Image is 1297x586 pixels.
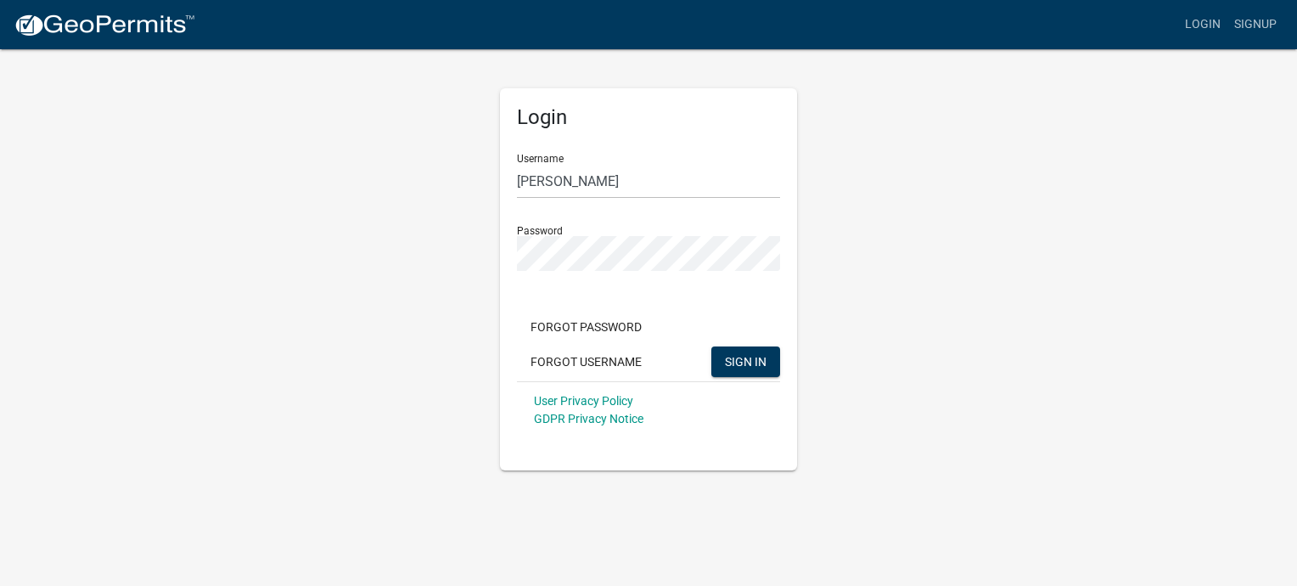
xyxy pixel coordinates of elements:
span: SIGN IN [725,354,766,368]
button: Forgot Password [517,312,655,342]
h5: Login [517,105,780,130]
a: Login [1178,8,1227,41]
a: User Privacy Policy [534,394,633,408]
a: GDPR Privacy Notice [534,412,643,425]
a: Signup [1227,8,1283,41]
button: Forgot Username [517,347,655,377]
button: SIGN IN [711,347,780,377]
